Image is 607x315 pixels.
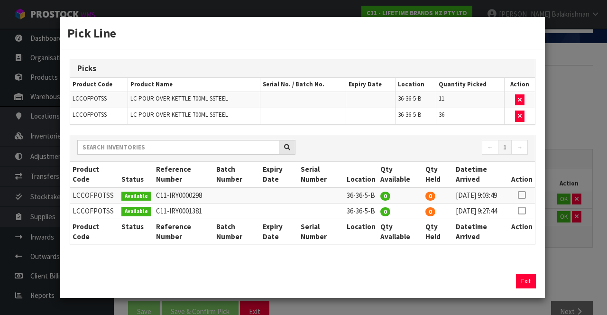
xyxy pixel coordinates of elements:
[439,94,444,102] span: 11
[128,78,260,92] th: Product Name
[346,78,395,92] th: Expiry Date
[509,219,535,244] th: Action
[498,140,512,155] a: 1
[214,219,260,244] th: Batch Number
[70,162,119,187] th: Product Code
[70,219,119,244] th: Product Code
[439,111,444,119] span: 36
[511,140,528,155] a: →
[73,94,107,102] span: LCCOFPOTSS
[260,78,346,92] th: Serial No. / Batch No.
[509,162,535,187] th: Action
[154,219,214,244] th: Reference Number
[298,219,345,244] th: Serial Number
[154,187,214,203] td: C11-IRY0000298
[214,162,260,187] th: Batch Number
[453,162,509,187] th: Datetime Arrived
[425,207,435,216] span: 0
[378,219,423,244] th: Qty Available
[398,94,421,102] span: 36-36-5-B
[260,162,298,187] th: Expiry Date
[119,162,154,187] th: Status
[423,162,453,187] th: Qty Held
[130,111,228,119] span: LC POUR OVER KETTLE 700ML SSTEEL
[70,187,119,203] td: LCCOFPOTSS
[77,140,279,155] input: Search inventories
[344,203,378,219] td: 36-36-5-B
[260,219,298,244] th: Expiry Date
[425,192,435,201] span: 0
[121,192,151,201] span: Available
[398,111,421,119] span: 36-36-5-B
[121,207,151,216] span: Available
[453,203,509,219] td: [DATE] 9:27:44
[67,24,538,42] h3: Pick Line
[423,219,453,244] th: Qty Held
[378,162,423,187] th: Qty Available
[395,78,436,92] th: Location
[154,203,214,219] td: C11-IRY0001381
[453,187,509,203] td: [DATE] 9:03:49
[504,78,535,92] th: Action
[310,140,528,157] nav: Page navigation
[70,203,119,219] td: LCCOFPOTSS
[119,219,154,244] th: Status
[77,64,528,73] h3: Picks
[70,78,128,92] th: Product Code
[130,94,228,102] span: LC POUR OVER KETTLE 700ML SSTEEL
[298,162,345,187] th: Serial Number
[380,207,390,216] span: 0
[154,162,214,187] th: Reference Number
[482,140,498,155] a: ←
[344,219,378,244] th: Location
[380,192,390,201] span: 0
[516,274,536,288] button: Exit
[344,187,378,203] td: 36-36-5-B
[344,162,378,187] th: Location
[73,111,107,119] span: LCCOFPOTSS
[436,78,504,92] th: Quantity Picked
[453,219,509,244] th: Datetime Arrived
